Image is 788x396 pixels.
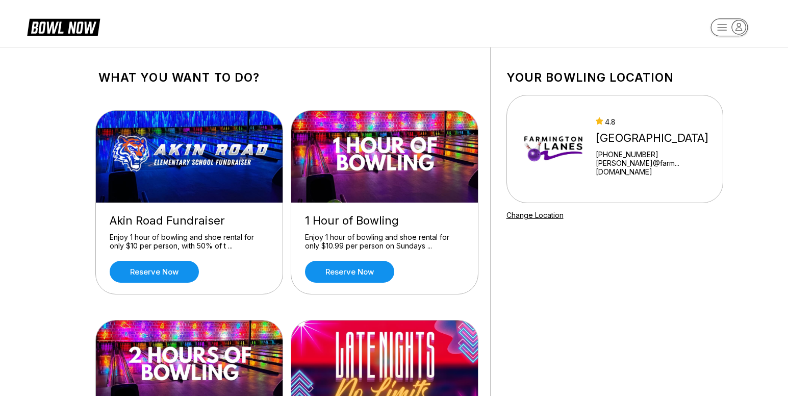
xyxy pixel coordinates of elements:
[506,70,723,85] h1: Your bowling location
[596,131,718,145] div: [GEOGRAPHIC_DATA]
[305,233,464,251] div: Enjoy 1 hour of bowling and shoe rental for only $10.99 per person on Sundays ...
[506,211,564,219] a: Change Location
[520,111,587,187] img: Farmington Lanes
[110,261,199,283] a: Reserve now
[96,111,284,203] img: Akin Road Fundraiser
[305,261,394,283] a: Reserve now
[596,117,718,126] div: 4.8
[291,111,479,203] img: 1 Hour of Bowling
[110,214,269,228] div: Akin Road Fundraiser
[596,150,718,159] div: [PHONE_NUMBER]
[305,214,464,228] div: 1 Hour of Bowling
[596,159,718,176] a: [PERSON_NAME]@farm...[DOMAIN_NAME]
[110,233,269,251] div: Enjoy 1 hour of bowling and shoe rental for only $10 per person, with 50% of t ...
[98,70,475,85] h1: What you want to do?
